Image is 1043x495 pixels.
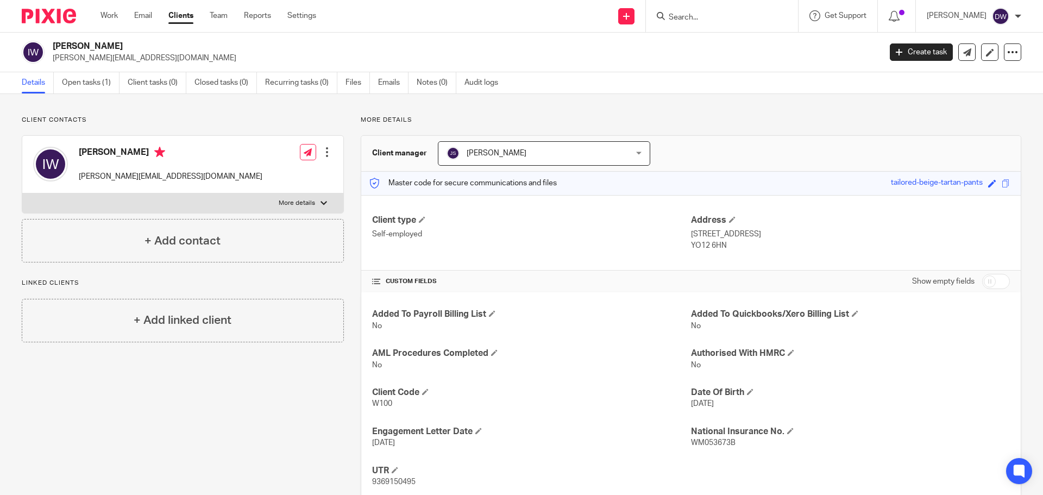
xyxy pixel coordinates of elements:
h4: Client type [372,215,691,226]
a: Team [210,10,228,21]
h4: Authorised With HMRC [691,348,1010,359]
h4: Added To Quickbooks/Xero Billing List [691,309,1010,320]
span: W100 [372,400,392,408]
a: Emails [378,72,409,93]
a: Client tasks (0) [128,72,186,93]
a: Reports [244,10,271,21]
a: Files [345,72,370,93]
span: [DATE] [372,439,395,447]
img: svg%3E [33,147,68,181]
a: Work [100,10,118,21]
label: Show empty fields [912,276,975,287]
p: [PERSON_NAME] [927,10,987,21]
div: tailored-beige-tartan-pants [891,177,983,190]
span: [PERSON_NAME] [467,149,526,157]
a: Email [134,10,152,21]
a: Audit logs [464,72,506,93]
span: No [691,322,701,330]
span: No [691,361,701,369]
p: Master code for secure communications and files [369,178,557,189]
i: Primary [154,147,165,158]
span: 9369150495 [372,478,416,486]
p: Self-employed [372,229,691,240]
p: YO12 6HN [691,240,1010,251]
a: Create task [890,43,953,61]
a: Clients [168,10,193,21]
h4: Added To Payroll Billing List [372,309,691,320]
h4: + Add contact [144,233,221,249]
img: svg%3E [22,41,45,64]
h4: CUSTOM FIELDS [372,277,691,286]
a: Recurring tasks (0) [265,72,337,93]
h4: + Add linked client [134,312,231,329]
h2: [PERSON_NAME] [53,41,709,52]
a: Settings [287,10,316,21]
span: [DATE] [691,400,714,408]
h4: [PERSON_NAME] [79,147,262,160]
span: WM053673B [691,439,736,447]
p: More details [361,116,1021,124]
h3: Client manager [372,148,427,159]
img: svg%3E [992,8,1009,25]
img: Pixie [22,9,76,23]
input: Search [668,13,765,23]
h4: Address [691,215,1010,226]
p: More details [279,199,315,208]
h4: Client Code [372,387,691,398]
a: Closed tasks (0) [194,72,257,93]
h4: Engagement Letter Date [372,426,691,437]
span: No [372,361,382,369]
p: [PERSON_NAME][EMAIL_ADDRESS][DOMAIN_NAME] [53,53,874,64]
a: Details [22,72,54,93]
span: No [372,322,382,330]
h4: National Insurance No. [691,426,1010,437]
p: [STREET_ADDRESS] [691,229,1010,240]
p: [PERSON_NAME][EMAIL_ADDRESS][DOMAIN_NAME] [79,171,262,182]
img: svg%3E [447,147,460,160]
h4: Date Of Birth [691,387,1010,398]
a: Open tasks (1) [62,72,120,93]
span: Get Support [825,12,866,20]
p: Client contacts [22,116,344,124]
h4: AML Procedures Completed [372,348,691,359]
h4: UTR [372,465,691,477]
p: Linked clients [22,279,344,287]
a: Notes (0) [417,72,456,93]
